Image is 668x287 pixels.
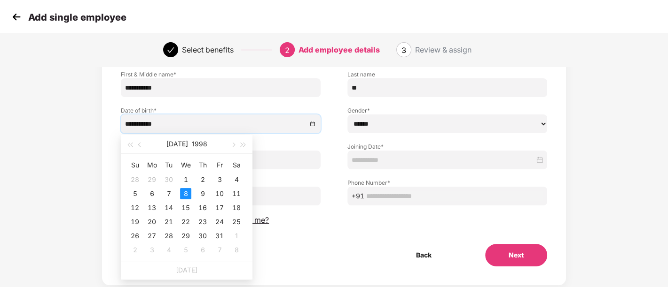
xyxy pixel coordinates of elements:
[197,188,208,199] div: 9
[126,173,143,187] td: 1998-06-28
[177,187,194,201] td: 1998-07-08
[163,216,174,227] div: 21
[180,202,191,213] div: 15
[197,174,208,185] div: 2
[126,201,143,215] td: 1998-07-12
[129,174,141,185] div: 28
[352,191,364,201] span: +91
[194,158,211,173] th: Th
[194,243,211,257] td: 1998-08-06
[211,243,228,257] td: 1998-08-07
[194,173,211,187] td: 1998-07-02
[347,179,547,187] label: Phone Number
[197,244,208,256] div: 6
[194,201,211,215] td: 1998-07-16
[197,202,208,213] div: 16
[231,244,242,256] div: 8
[228,173,245,187] td: 1998-07-04
[143,215,160,229] td: 1998-07-20
[160,173,177,187] td: 1998-06-30
[347,143,547,151] label: Joining Date
[129,216,141,227] div: 19
[126,158,143,173] th: Su
[214,230,225,242] div: 31
[214,174,225,185] div: 3
[231,216,242,227] div: 25
[160,158,177,173] th: Tu
[214,188,225,199] div: 10
[160,187,177,201] td: 1998-07-07
[214,216,225,227] div: 24
[160,229,177,243] td: 1998-07-28
[28,12,126,23] p: Add single employee
[146,174,157,185] div: 29
[143,158,160,173] th: Mo
[146,216,157,227] div: 20
[211,187,228,201] td: 1998-07-10
[485,244,547,266] button: Next
[415,42,472,57] div: Review & assign
[228,158,245,173] th: Sa
[121,106,321,114] label: Date of birth
[180,174,191,185] div: 1
[180,188,191,199] div: 8
[211,229,228,243] td: 1998-07-31
[228,243,245,257] td: 1998-08-08
[163,188,174,199] div: 7
[143,243,160,257] td: 1998-08-03
[231,230,242,242] div: 1
[160,201,177,215] td: 1998-07-14
[146,244,157,256] div: 3
[129,230,141,242] div: 26
[211,173,228,187] td: 1998-07-03
[160,243,177,257] td: 1998-08-04
[228,215,245,229] td: 1998-07-25
[160,215,177,229] td: 1998-07-21
[163,244,174,256] div: 4
[126,243,143,257] td: 1998-08-02
[177,158,194,173] th: We
[163,230,174,242] div: 28
[9,10,24,24] img: svg+xml;base64,PHN2ZyB4bWxucz0iaHR0cDovL3d3dy53My5vcmcvMjAwMC9zdmciIHdpZHRoPSIzMCIgaGVpZ2h0PSIzMC...
[180,216,191,227] div: 22
[194,187,211,201] td: 1998-07-09
[146,188,157,199] div: 6
[143,173,160,187] td: 1998-06-29
[143,229,160,243] td: 1998-07-27
[176,266,197,274] a: [DATE]
[285,45,290,55] span: 2
[121,70,321,78] label: First & Middle name
[177,215,194,229] td: 1998-07-22
[393,244,455,266] button: Back
[129,202,141,213] div: 12
[197,216,208,227] div: 23
[194,229,211,243] td: 1998-07-30
[211,215,228,229] td: 1998-07-24
[211,201,228,215] td: 1998-07-17
[177,173,194,187] td: 1998-07-01
[211,158,228,173] th: Fr
[126,229,143,243] td: 1998-07-26
[163,202,174,213] div: 14
[182,42,234,57] div: Select benefits
[299,42,380,57] div: Add employee details
[194,215,211,229] td: 1998-07-23
[166,135,188,153] button: [DATE]
[231,174,242,185] div: 4
[197,230,208,242] div: 30
[231,202,242,213] div: 18
[146,230,157,242] div: 27
[228,201,245,215] td: 1998-07-18
[167,46,174,54] span: check
[177,229,194,243] td: 1998-07-29
[180,244,191,256] div: 5
[231,188,242,199] div: 11
[143,187,160,201] td: 1998-07-06
[146,202,157,213] div: 13
[192,135,207,153] button: 1998
[126,215,143,229] td: 1998-07-19
[347,106,547,114] label: Gender
[126,187,143,201] td: 1998-07-05
[214,202,225,213] div: 17
[129,188,141,199] div: 5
